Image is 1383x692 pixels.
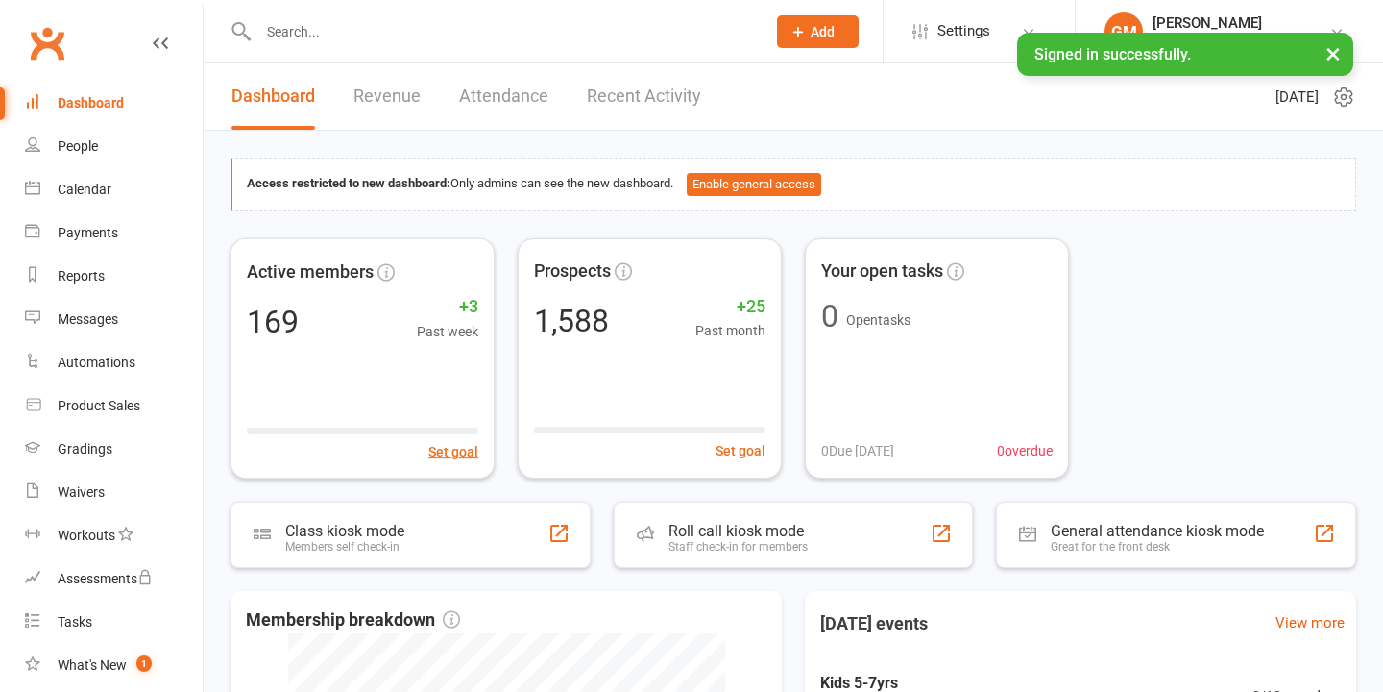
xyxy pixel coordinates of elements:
div: Garage [GEOGRAPHIC_DATA] [1152,32,1329,49]
span: +25 [695,293,765,321]
div: Assessments [58,571,153,586]
a: Product Sales [25,384,203,428]
input: Search... [253,18,752,45]
a: Workouts [25,514,203,557]
div: 1,588 [534,306,609,336]
div: Only admins can see the new dashboard. [247,173,1341,196]
div: 0 [821,301,838,332]
span: 0 overdue [997,440,1053,461]
a: Recent Activity [587,63,701,130]
a: Dashboard [25,82,203,125]
span: +3 [417,292,478,320]
span: Past month [695,320,765,341]
span: Past week [417,320,478,341]
a: Clubworx [23,19,71,67]
a: Payments [25,211,203,255]
span: Add [811,24,835,39]
div: Product Sales [58,398,140,413]
div: Class kiosk mode [285,521,404,539]
div: Great for the front desk [1051,540,1264,554]
a: View more [1275,611,1345,634]
a: Attendance [459,63,548,130]
a: Assessments [25,557,203,601]
a: Reports [25,255,203,298]
button: Enable general access [687,173,821,196]
span: Open tasks [846,312,910,328]
div: Gradings [58,441,112,457]
div: Roll call kiosk mode [668,522,808,540]
div: People [58,138,98,154]
span: Prospects [534,258,611,285]
strong: Access restricted to new dashboard: [247,176,450,190]
div: Reports [58,268,105,284]
div: GM [1104,12,1143,51]
span: [DATE] [1275,86,1319,109]
div: 169 [247,306,299,336]
div: Messages [58,311,118,327]
div: Calendar [58,182,111,197]
div: Waivers [58,484,105,500]
div: [PERSON_NAME] [1152,14,1329,32]
div: Payments [58,225,118,240]
a: Dashboard [231,63,315,130]
a: Waivers [25,471,203,514]
span: Membership breakdown [246,606,460,634]
span: Signed in successfully. [1034,45,1191,63]
div: Dashboard [58,95,124,111]
h3: [DATE] events [805,606,943,641]
div: Staff check-in for members [668,540,808,554]
a: Revenue [353,63,421,130]
div: Tasks [58,614,92,630]
a: Gradings [25,428,203,471]
a: Automations [25,341,203,384]
span: 1 [136,655,152,672]
a: Tasks [25,601,203,644]
div: Members self check-in [285,540,404,554]
a: What's New1 [25,644,203,687]
span: Settings [937,10,990,53]
button: Set goal [716,440,765,461]
span: Your open tasks [821,258,943,285]
div: Workouts [58,528,115,543]
div: General attendance kiosk mode [1051,522,1264,540]
button: × [1316,33,1350,74]
a: Messages [25,298,203,341]
span: 0 Due [DATE] [821,440,894,461]
button: Set goal [428,440,478,461]
a: People [25,125,203,168]
div: Automations [58,355,135,370]
div: What's New [58,657,127,673]
a: Calendar [25,168,203,211]
span: Active members [247,258,374,285]
button: Add [777,15,859,48]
